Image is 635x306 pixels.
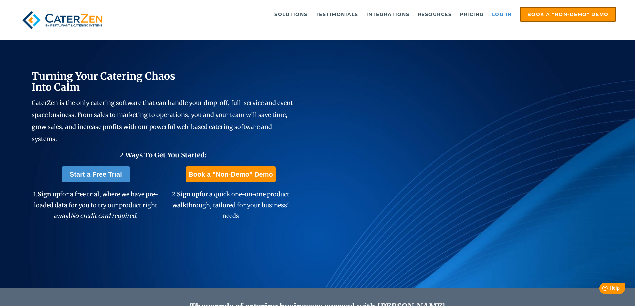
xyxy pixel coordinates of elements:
[70,212,138,220] em: No credit card required.
[177,190,199,198] span: Sign up
[19,7,106,33] img: caterzen
[172,190,289,220] span: 2. for a quick one-on-one product walkthrough, tailored for your business' needs
[120,151,207,159] span: 2 Ways To Get You Started:
[32,70,175,93] span: Turning Your Catering Chaos Into Calm
[186,166,275,182] a: Book a "Non-Demo" Demo
[33,190,158,220] span: 1. for a free trial, where we have pre-loaded data for you to try our product right away!
[32,99,293,143] span: CaterZen is the only catering software that can handle your drop-off, full-service and event spac...
[121,7,616,22] div: Navigation Menu
[363,8,413,21] a: Integrations
[312,8,362,21] a: Testimonials
[489,8,515,21] a: Log in
[414,8,455,21] a: Resources
[456,8,487,21] a: Pricing
[62,166,130,182] a: Start a Free Trial
[576,280,628,299] iframe: Help widget launcher
[38,190,60,198] span: Sign up
[271,8,311,21] a: Solutions
[520,7,616,22] a: Book a "Non-Demo" Demo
